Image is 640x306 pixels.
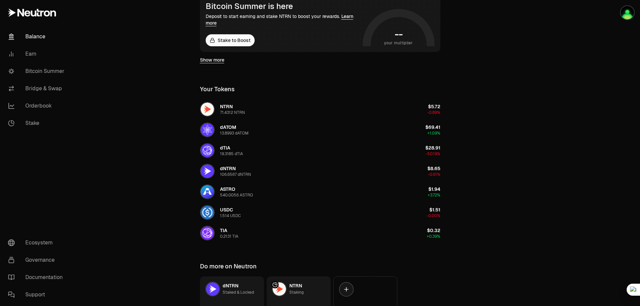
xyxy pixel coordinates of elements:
img: dTIA Logo [201,144,214,157]
div: 13.8993 dATOM [220,131,249,136]
div: Deposit to start earning and stake NTRN to boost your rewards. [206,13,360,26]
span: your multiplier [384,40,413,46]
button: dTIA LogodTIA19.3185 dTIA$28.91-50.19% [196,141,444,160]
span: $8.65 [427,165,440,171]
div: 106.6567 dNTRN [220,172,251,177]
img: NTRN Logo [201,103,214,116]
span: -0.61% [428,172,440,177]
a: Show more [200,57,224,63]
span: $1.94 [428,186,440,192]
a: Ecosystem [3,234,72,251]
img: dNTRN Logo [201,164,214,178]
div: Staking [289,289,304,296]
span: dNTRN [223,283,238,289]
div: Your Tokens [200,85,235,94]
h1: -- [395,29,402,40]
img: USDC Logo [201,206,214,219]
span: +0.39% [427,234,440,239]
a: Bridge & Swap [3,80,72,97]
div: 540.0056 ASTRO [220,192,253,198]
button: USDC LogoUSDC1.514 USDC$1.51-0.00% [196,202,444,222]
button: TIA LogoTIA0.2131 TIA$0.32+0.39% [196,223,444,243]
span: dTIA [220,145,230,151]
img: dATOM Logo [201,123,214,137]
span: +1.09% [427,131,440,136]
span: +3.72% [428,192,440,198]
button: dNTRN LogodNTRN106.6567 dNTRN$8.65-0.61% [196,161,444,181]
img: valentos [621,6,634,19]
span: -0.89% [427,110,440,115]
div: 0.2131 TIA [220,234,238,239]
img: TIA Logo [201,226,214,240]
div: Staked & Locked [223,289,254,296]
span: $1.51 [429,207,440,213]
span: dATOM [220,124,236,130]
a: Stake to Boost [206,34,255,46]
span: TIA [220,227,227,233]
div: Do more on Neutron [200,262,257,271]
span: $0.32 [427,227,440,233]
a: Governance [3,251,72,269]
a: Stake [3,115,72,132]
button: dATOM LogodATOM13.8993 dATOM$69.41+1.09% [196,120,444,140]
div: 1.514 USDC [220,213,241,218]
a: Orderbook [3,97,72,115]
div: 19.3185 dTIA [220,151,243,156]
div: 71.4312 NTRN [220,110,245,115]
img: ASTRO Logo [201,185,214,198]
img: NTRN Logo [273,282,286,296]
a: Bitcoin Summer [3,63,72,80]
button: ASTRO LogoASTRO540.0056 ASTRO$1.94+3.72% [196,182,444,202]
span: NTRN [289,283,302,289]
span: USDC [220,207,233,213]
span: -0.00% [427,213,440,218]
span: -50.19% [426,151,440,156]
span: $5.72 [428,104,440,110]
span: $28.91 [425,145,440,151]
img: dNTRN Logo [206,282,219,296]
span: $69.41 [425,124,440,130]
button: NTRN LogoNTRN71.4312 NTRN$5.72-0.89% [196,99,444,119]
a: Earn [3,45,72,63]
div: Bitcoin Summer is here [206,2,360,11]
a: Support [3,286,72,303]
span: NTRN [220,104,233,110]
span: dNTRN [220,165,236,171]
a: Balance [3,28,72,45]
a: Documentation [3,269,72,286]
span: ASTRO [220,186,235,192]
